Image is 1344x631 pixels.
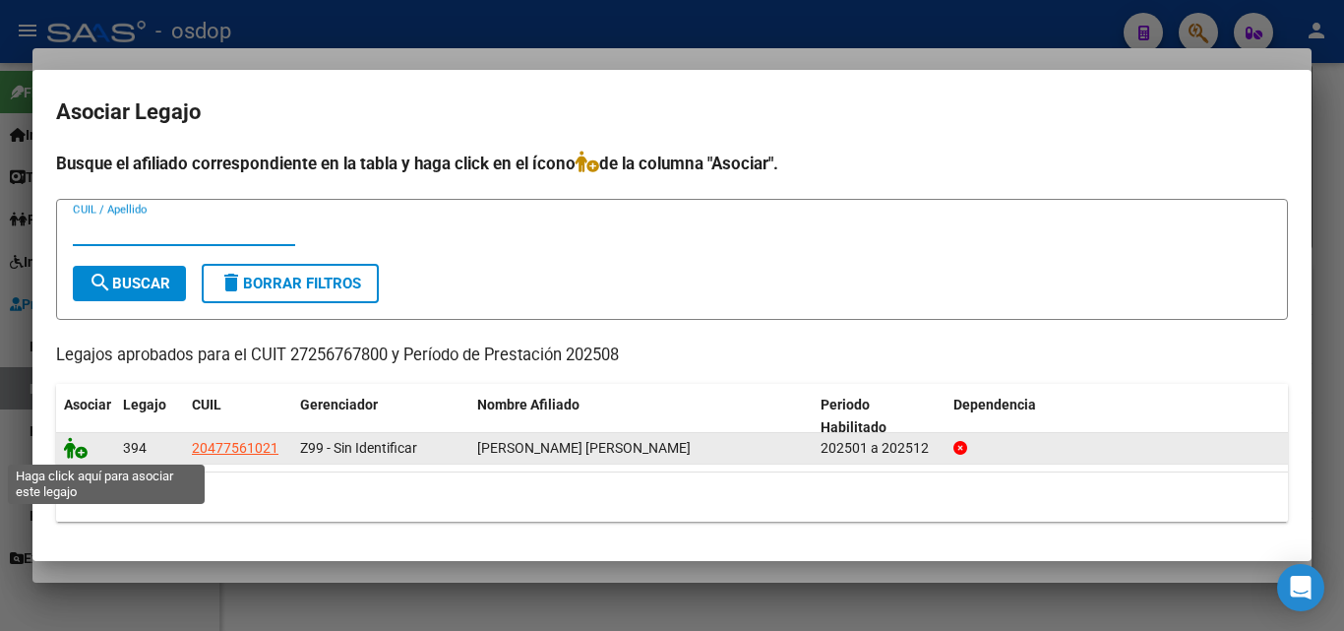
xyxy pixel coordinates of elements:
h2: Asociar Legajo [56,94,1288,131]
button: Borrar Filtros [202,264,379,303]
div: 1 registros [56,473,1288,522]
p: Legajos aprobados para el CUIT 27256767800 y Período de Prestación 202508 [56,344,1288,368]
span: Gerenciador [300,397,378,412]
mat-icon: search [89,271,112,294]
datatable-header-cell: Legajo [115,384,184,449]
span: 394 [123,440,147,456]
button: Buscar [73,266,186,301]
datatable-header-cell: Asociar [56,384,115,449]
span: Buscar [89,275,170,292]
span: CUIL [192,397,221,412]
datatable-header-cell: Gerenciador [292,384,469,449]
div: Open Intercom Messenger [1277,564,1324,611]
span: Z99 - Sin Identificar [300,440,417,456]
datatable-header-cell: CUIL [184,384,292,449]
span: Dependencia [953,397,1036,412]
span: 20477561021 [192,440,278,456]
span: DIAZ PAPARAS GONZALO NICOLAS [477,440,691,456]
span: Asociar [64,397,111,412]
span: Legajo [123,397,166,412]
span: Borrar Filtros [219,275,361,292]
datatable-header-cell: Periodo Habilitado [813,384,946,449]
datatable-header-cell: Nombre Afiliado [469,384,813,449]
mat-icon: delete [219,271,243,294]
span: Nombre Afiliado [477,397,580,412]
h4: Busque el afiliado correspondiente en la tabla y haga click en el ícono de la columna "Asociar". [56,151,1288,176]
span: Periodo Habilitado [821,397,886,435]
datatable-header-cell: Dependencia [946,384,1289,449]
div: 202501 a 202512 [821,437,938,460]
